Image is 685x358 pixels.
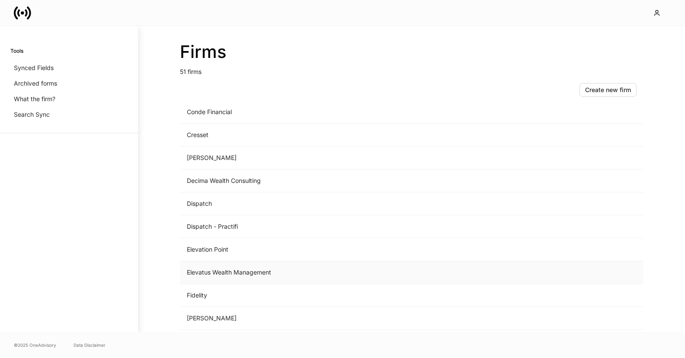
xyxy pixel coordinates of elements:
[74,342,106,348] a: Data Disclaimer
[10,107,128,122] a: Search Sync
[180,169,500,192] td: Decima Wealth Consulting
[14,342,56,348] span: © 2025 OneAdvisory
[10,47,23,55] h6: Tools
[14,95,55,103] p: What the firm?
[180,147,500,169] td: [PERSON_NAME]
[579,83,637,97] button: Create new firm
[10,76,128,91] a: Archived forms
[180,284,500,307] td: Fidelity
[180,101,500,124] td: Conde Financial
[180,261,500,284] td: Elevatus Wealth Management
[180,215,500,238] td: Dispatch - Practifi
[180,330,500,353] td: Happy Capital
[10,60,128,76] a: Synced Fields
[180,124,500,147] td: Cresset
[180,62,643,76] p: 51 firms
[10,91,128,107] a: What the firm?
[180,42,643,62] h2: Firms
[180,238,500,261] td: Elevation Point
[585,87,631,93] div: Create new firm
[180,192,500,215] td: Dispatch
[14,110,50,119] p: Search Sync
[14,79,57,88] p: Archived forms
[14,64,54,72] p: Synced Fields
[180,307,500,330] td: [PERSON_NAME]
